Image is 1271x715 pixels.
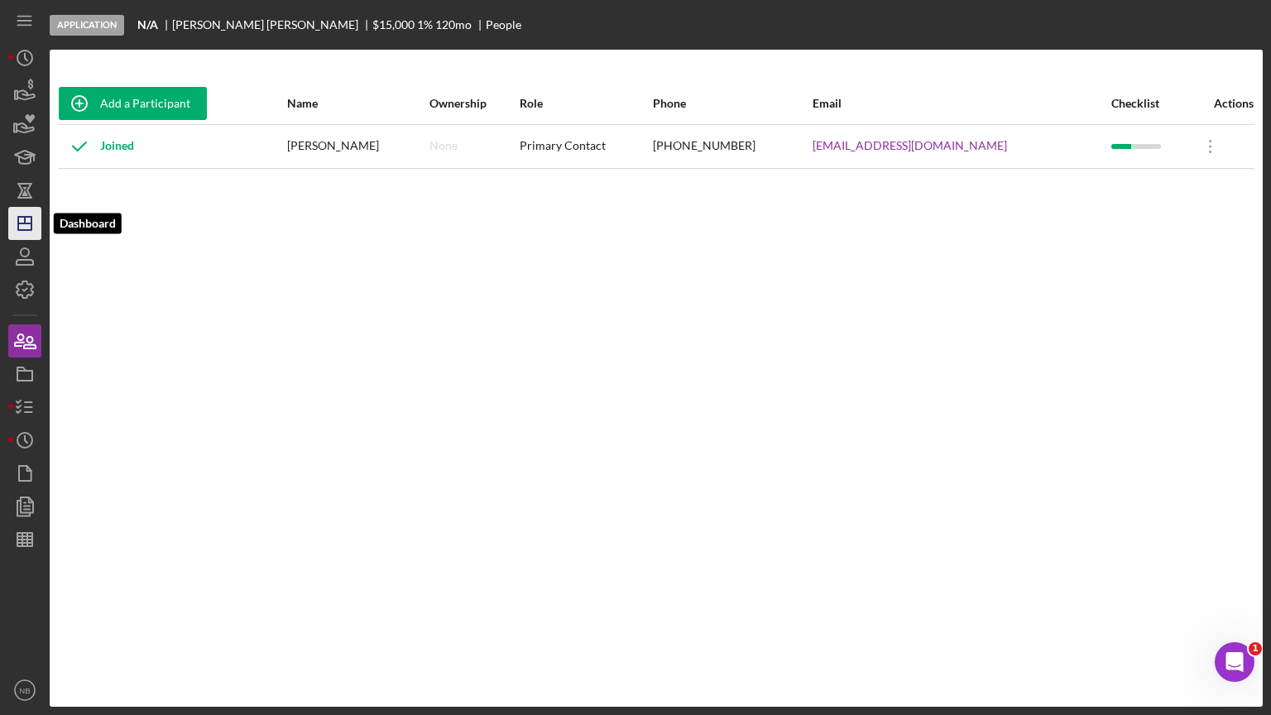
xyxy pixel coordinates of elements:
[287,126,428,167] div: [PERSON_NAME]
[1215,642,1254,682] iframe: Intercom live chat
[417,18,433,31] div: 1 %
[813,97,1110,110] div: Email
[59,126,134,167] div: Joined
[429,97,517,110] div: Ownership
[429,139,458,152] div: None
[1190,97,1254,110] div: Actions
[520,126,652,167] div: Primary Contact
[813,139,1007,152] a: [EMAIL_ADDRESS][DOMAIN_NAME]
[50,15,124,36] div: Application
[486,18,521,31] div: People
[520,97,652,110] div: Role
[372,17,415,31] span: $15,000
[172,18,372,31] div: [PERSON_NAME] [PERSON_NAME]
[137,18,158,31] b: N/A
[287,97,428,110] div: Name
[435,18,472,31] div: 120 mo
[1249,642,1262,655] span: 1
[653,126,810,167] div: [PHONE_NUMBER]
[8,674,41,707] button: NB
[1111,97,1188,110] div: Checklist
[19,686,30,695] text: NB
[100,87,190,120] div: Add a Participant
[653,97,810,110] div: Phone
[59,87,207,120] button: Add a Participant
